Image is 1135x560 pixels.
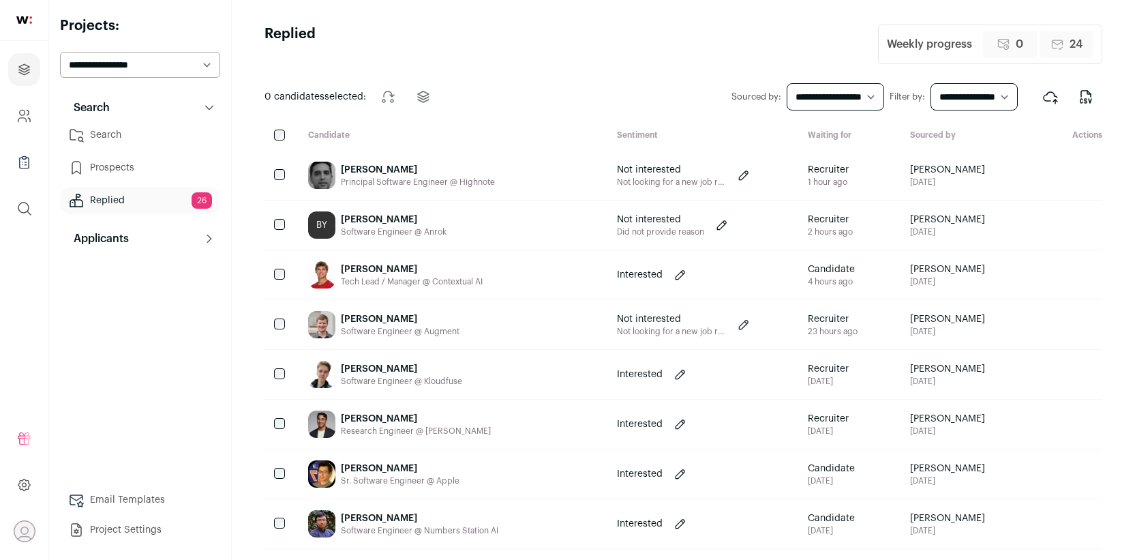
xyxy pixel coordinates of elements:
h2: Projects: [60,16,220,35]
span: [PERSON_NAME] [910,362,985,376]
a: Prospects [60,154,220,181]
a: Company and ATS Settings [8,100,40,132]
span: [PERSON_NAME] [910,412,985,426]
a: Projects [8,53,40,86]
img: 69a39df69a2a6331b3f41f7b726c512a77b82d334075f752235e324a72f16285 [308,311,335,338]
div: Sr. Software Engineer @ Apple [341,475,459,486]
span: Recruiter [808,312,858,326]
span: 24 [1070,36,1083,53]
p: Not interested [617,163,726,177]
button: Applicants [60,225,220,252]
label: Filter by: [890,91,925,102]
div: Software Engineer @ Numbers Station AI [341,525,498,536]
p: Interested [617,467,663,481]
div: Tech Lead / Manager @ Contextual AI [341,276,483,287]
img: wellfound-shorthand-0d5821cbd27db2630d0214b213865d53afaa358527fdda9d0ea32b1df1b89c2c.svg [16,16,32,24]
div: [DATE] [808,376,849,387]
div: BY [308,211,335,239]
p: Not looking for a new job right now [617,326,726,337]
div: Waiting for [797,130,899,143]
span: Recruiter [808,213,853,226]
span: [DATE] [910,525,985,536]
span: [PERSON_NAME] [910,213,985,226]
span: [PERSON_NAME] [910,512,985,525]
div: Candidate [297,130,606,143]
a: Project Settings [60,516,220,544]
a: Replied26 [60,187,220,214]
span: [DATE] [910,276,985,287]
div: Research Engineer @ [PERSON_NAME] [341,426,491,437]
p: Not interested [617,213,704,226]
div: [PERSON_NAME] [341,213,447,226]
div: Principal Software Engineer @ Highnote [341,177,495,188]
p: Interested [617,417,663,431]
div: [PERSON_NAME] [341,412,491,426]
div: Software Engineer @ Anrok [341,226,447,237]
span: [DATE] [910,475,985,486]
div: [DATE] [808,475,855,486]
span: [DATE] [910,426,985,437]
span: 0 [1016,36,1023,53]
span: 0 candidates [264,92,324,102]
div: [PERSON_NAME] [341,163,495,177]
h1: Replied [264,25,316,64]
p: Interested [617,517,663,531]
button: Search [60,94,220,121]
p: Interested [617,368,663,381]
div: 23 hours ago [808,326,858,337]
span: [PERSON_NAME] [910,462,985,475]
img: 85cc1954c3c4354ed77c0547484c47adc60de84a152f99b258c1d2b6ef3251ec [308,510,335,537]
div: [PERSON_NAME] [341,362,462,376]
div: [PERSON_NAME] [341,462,459,475]
span: [PERSON_NAME] [910,263,985,276]
span: [DATE] [910,177,985,188]
div: [DATE] [808,426,849,437]
div: [DATE] [808,525,855,536]
span: [DATE] [910,226,985,237]
div: Sentiment [606,130,798,143]
div: Software Engineer @ Kloudfuse [341,376,462,387]
p: Search [65,100,110,116]
img: f33602c0256cb504be2a9fe48fb9a761f6ab51198f29575d175ac8dcb8d36933 [308,411,335,438]
span: Candidate [808,462,855,475]
button: Export to CSV [1070,80,1102,113]
span: [DATE] [910,326,985,337]
div: 2 hours ago [808,226,853,237]
span: Recruiter [808,362,849,376]
div: [PERSON_NAME] [341,512,498,525]
img: 8615f1358d005685a200a42707994f555a32652497e9d54238fb69568a086e92.jpg [308,361,335,388]
span: Candidate [808,512,855,525]
span: [DATE] [910,376,985,387]
span: Candidate [808,263,855,276]
div: Weekly progress [887,36,972,53]
span: 26 [192,192,212,209]
div: Software Engineer @ Augment [341,326,459,337]
div: 1 hour ago [808,177,849,188]
span: Recruiter [808,163,849,177]
p: Applicants [65,231,129,247]
img: 8cc3743edc1c538610872bbf93eb6a954378164f222af2e00069328aec85623e [308,460,335,488]
div: Sourced by [899,130,1027,143]
span: [PERSON_NAME] [910,312,985,326]
div: Actions [1026,130,1102,143]
div: [PERSON_NAME] [341,263,483,276]
div: [PERSON_NAME] [341,312,459,326]
a: Search [60,121,220,149]
div: 4 hours ago [808,276,855,287]
a: Email Templates [60,486,220,514]
img: 3aa92ce3f8dd6b3bb52d252daa32745a8e96d06d4471305542b889b0653fa4ca [308,261,335,289]
span: selected: [264,90,366,104]
p: Interested [617,268,663,282]
p: Not looking for a new job right now [617,177,726,188]
span: [PERSON_NAME] [910,163,985,177]
img: b6bbfef52c480011f0c49daa989aae18bac0e7d9e8ef5c7805ef4f95b2ae8a39.jpg [308,162,335,189]
span: Recruiter [808,412,849,426]
button: Open dropdown [14,520,35,542]
label: Sourced by: [731,91,781,102]
button: Export to ATS [1034,80,1067,113]
p: Did not provide reason [617,226,704,237]
p: Not interested [617,312,726,326]
a: Company Lists [8,146,40,179]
